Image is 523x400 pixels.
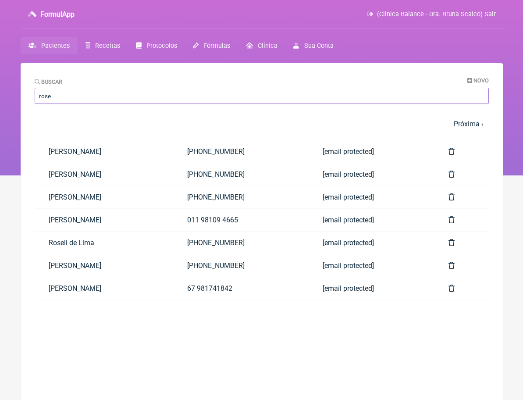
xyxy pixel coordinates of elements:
a: [PHONE_NUMBER] [173,232,309,254]
span: Novo [473,77,489,84]
span: [email protected] [323,170,374,179]
a: [email protected] [309,277,434,300]
span: Protocolos [146,42,177,50]
a: Próxima › [454,120,484,128]
a: [email protected] [309,232,434,254]
a: Fórmulas [185,37,238,54]
a: [email protected] [309,254,434,277]
a: (Clínica Balance - Dra. Bruna Scalco) Sair [367,11,495,18]
a: [PERSON_NAME] [35,209,174,231]
span: Pacientes [41,42,70,50]
span: Clínica [258,42,278,50]
a: [PHONE_NUMBER] [173,186,309,208]
a: [email protected] [309,140,434,163]
label: Buscar [35,79,63,85]
a: Sua Conta [285,37,341,54]
span: [email protected] [323,284,374,293]
a: [PERSON_NAME] [35,140,174,163]
input: Paciente [35,88,489,104]
a: Clínica [238,37,285,54]
a: Protocolos [128,37,185,54]
a: [PHONE_NUMBER] [173,140,309,163]
a: [PHONE_NUMBER] [173,254,309,277]
a: [PERSON_NAME] [35,163,174,186]
a: [PERSON_NAME] [35,254,174,277]
span: [email protected] [323,216,374,224]
a: [PERSON_NAME] [35,277,174,300]
a: Receitas [78,37,128,54]
span: [email protected] [323,261,374,270]
a: [PERSON_NAME] [35,186,174,208]
a: Pacientes [21,37,78,54]
a: [PHONE_NUMBER] [173,163,309,186]
a: 67 981741842 [173,277,309,300]
a: [email protected] [309,209,434,231]
a: Roseli de Lima [35,232,174,254]
nav: pager [35,114,489,133]
span: [email protected] [323,147,374,156]
a: Novo [467,77,489,84]
a: [email protected] [309,163,434,186]
span: Receitas [95,42,120,50]
span: Sua Conta [304,42,334,50]
a: 011 98109 4665 [173,209,309,231]
span: [email protected] [323,239,374,247]
span: [email protected] [323,193,374,201]
span: Fórmulas [203,42,230,50]
h3: FormulApp [40,10,75,18]
span: (Clínica Balance - Dra. Bruna Scalco) Sair [377,11,496,18]
a: [email protected] [309,186,434,208]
